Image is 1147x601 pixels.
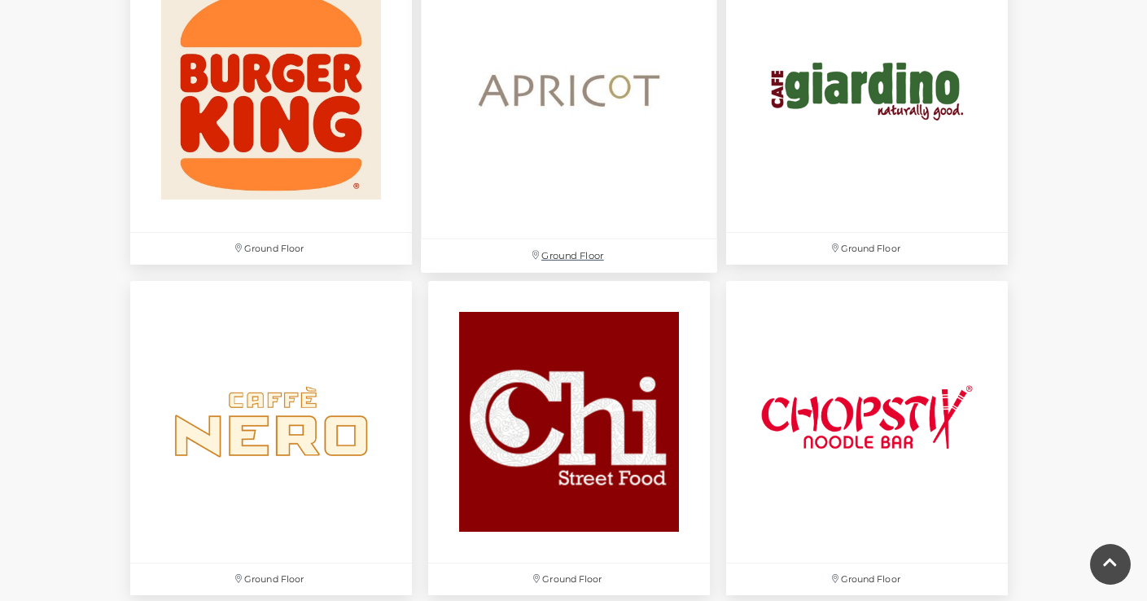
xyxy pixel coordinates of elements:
[421,239,717,273] p: Ground Floor
[726,233,1008,265] p: Ground Floor
[428,281,710,563] img: Chi at Festival Place, Basingstoke
[428,564,710,595] p: Ground Floor
[130,233,412,265] p: Ground Floor
[130,564,412,595] p: Ground Floor
[726,564,1008,595] p: Ground Floor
